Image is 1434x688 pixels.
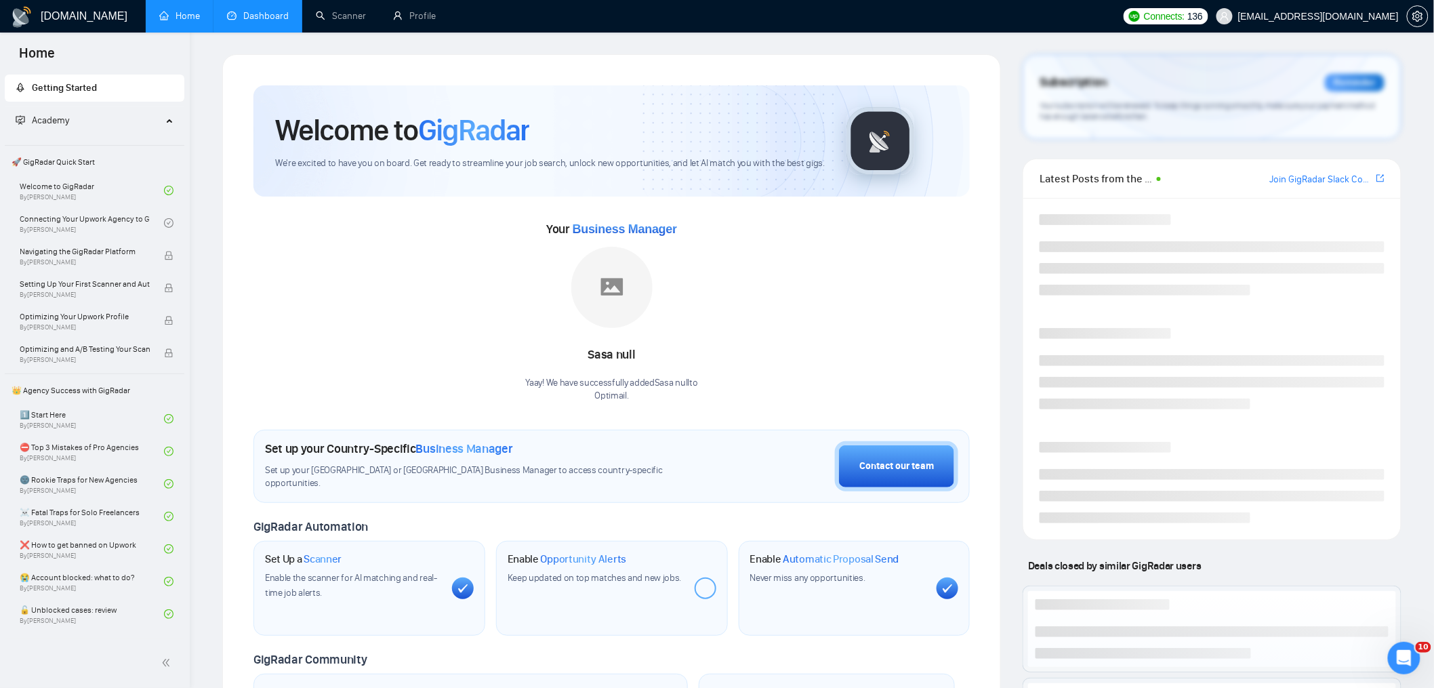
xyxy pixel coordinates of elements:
[750,552,899,566] h1: Enable
[159,10,200,22] a: homeHome
[265,441,513,456] h1: Set up your Country-Specific
[546,222,677,237] span: Your
[275,112,529,148] h1: Welcome to
[164,479,173,489] span: check-circle
[571,247,653,328] img: placeholder.png
[227,10,289,22] a: dashboardDashboard
[1407,5,1429,27] button: setting
[20,258,150,266] span: By [PERSON_NAME]
[526,377,698,403] div: Yaay! We have successfully added Sasa null to
[20,437,164,466] a: ⛔ Top 3 Mistakes of Pro AgenciesBy[PERSON_NAME]
[20,356,150,364] span: By [PERSON_NAME]
[20,599,164,629] a: 🔓 Unblocked cases: reviewBy[PERSON_NAME]
[750,572,865,584] span: Never miss any opportunities.
[11,6,33,28] img: logo
[164,283,173,293] span: lock
[164,414,173,424] span: check-circle
[1269,172,1374,187] a: Join GigRadar Slack Community
[6,377,183,404] span: 👑 Agency Success with GigRadar
[1388,642,1420,674] iframe: Intercom live chat
[8,43,66,72] span: Home
[253,519,368,534] span: GigRadar Automation
[573,222,677,236] span: Business Manager
[20,632,164,662] a: 🙈 Getting over Upwork?
[508,572,682,584] span: Keep updated on top matches and new jobs.
[1040,100,1375,122] span: Your subscription will be renewed. To keep things running smoothly, make sure your payment method...
[164,218,173,228] span: check-circle
[393,10,436,22] a: userProfile
[20,534,164,564] a: ❌ How to get banned on UpworkBy[PERSON_NAME]
[164,316,173,325] span: lock
[161,656,175,670] span: double-left
[265,552,342,566] h1: Set Up a
[1376,173,1385,184] span: export
[1220,12,1229,21] span: user
[6,148,183,176] span: 🚀 GigRadar Quick Start
[1407,11,1429,22] a: setting
[1023,554,1206,578] span: Deals closed by similar GigRadar users
[835,441,958,491] button: Contact our team
[20,310,150,323] span: Optimizing Your Upwork Profile
[1144,9,1185,24] span: Connects:
[418,112,529,148] span: GigRadar
[164,447,173,456] span: check-circle
[164,577,173,586] span: check-circle
[16,115,69,126] span: Academy
[20,342,150,356] span: Optimizing and A/B Testing Your Scanner for Better Results
[164,512,173,521] span: check-circle
[164,348,173,358] span: lock
[32,82,97,94] span: Getting Started
[416,441,513,456] span: Business Manager
[859,459,934,474] div: Contact our team
[1416,642,1431,653] span: 10
[1187,9,1202,24] span: 136
[541,552,627,566] span: Opportunity Alerts
[316,10,366,22] a: searchScanner
[1040,71,1107,94] span: Subscription
[20,291,150,299] span: By [PERSON_NAME]
[253,652,367,667] span: GigRadar Community
[526,390,698,403] p: Optimail .
[20,277,150,291] span: Setting Up Your First Scanner and Auto-Bidder
[20,502,164,531] a: ☠️ Fatal Traps for Solo FreelancersBy[PERSON_NAME]
[164,609,173,619] span: check-circle
[20,176,164,205] a: Welcome to GigRadarBy[PERSON_NAME]
[164,544,173,554] span: check-circle
[20,245,150,258] span: Navigating the GigRadar Platform
[20,567,164,596] a: 😭 Account blocked: what to do?By[PERSON_NAME]
[20,404,164,434] a: 1️⃣ Start HereBy[PERSON_NAME]
[16,115,25,125] span: fund-projection-screen
[265,572,437,599] span: Enable the scanner for AI matching and real-time job alerts.
[1408,11,1428,22] span: setting
[1376,172,1385,185] a: export
[164,186,173,195] span: check-circle
[526,344,698,367] div: Sasa null
[20,208,164,238] a: Connecting Your Upwork Agency to GigRadarBy[PERSON_NAME]
[265,464,681,490] span: Set up your [GEOGRAPHIC_DATA] or [GEOGRAPHIC_DATA] Business Manager to access country-specific op...
[16,83,25,92] span: rocket
[1325,74,1385,92] div: Reminder
[783,552,899,566] span: Automatic Proposal Send
[32,115,69,126] span: Academy
[304,552,342,566] span: Scanner
[846,107,914,175] img: gigradar-logo.png
[20,469,164,499] a: 🌚 Rookie Traps for New AgenciesBy[PERSON_NAME]
[275,157,825,170] span: We're excited to have you on board. Get ready to streamline your job search, unlock new opportuni...
[164,251,173,260] span: lock
[5,75,184,102] li: Getting Started
[1129,11,1140,22] img: upwork-logo.png
[1040,170,1153,187] span: Latest Posts from the GigRadar Community
[508,552,627,566] h1: Enable
[20,323,150,331] span: By [PERSON_NAME]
